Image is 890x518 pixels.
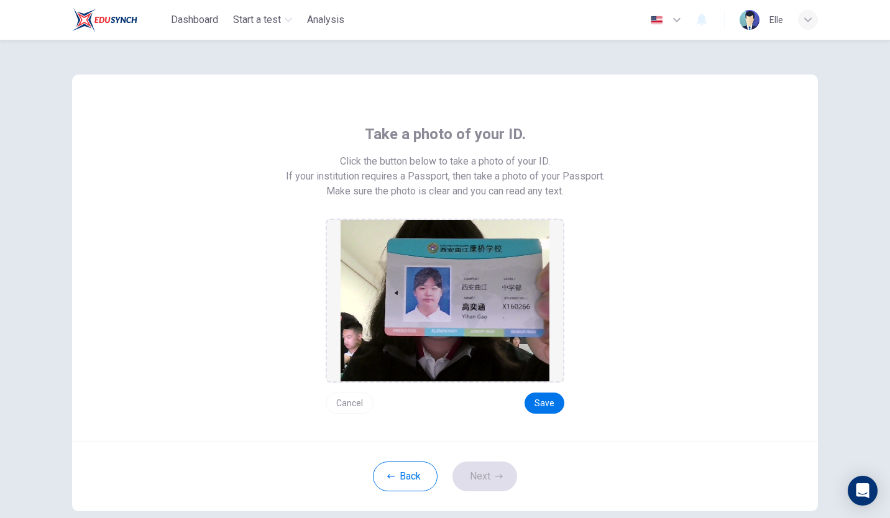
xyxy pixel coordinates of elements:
button: Start a test [228,9,297,31]
div: Open Intercom Messenger [848,476,878,506]
span: Dashboard [171,12,218,27]
span: Click the button below to take a photo of your ID. If your institution requires a Passport, then ... [286,154,605,184]
img: Rosedale logo [72,7,137,32]
div: Elle [769,12,783,27]
span: Start a test [233,12,281,27]
button: Back [373,461,438,491]
span: Analysis [307,12,344,27]
button: Cancel [326,393,374,414]
span: Take a photo of your ID. [365,124,526,144]
img: Profile picture [740,10,759,30]
a: Rosedale logo [72,7,166,32]
button: Dashboard [166,9,223,31]
img: preview screemshot [341,220,549,381]
button: Analysis [302,9,349,31]
span: Make sure the photo is clear and you can read any text. [326,184,564,199]
button: Save [525,393,564,414]
img: en [649,16,664,25]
